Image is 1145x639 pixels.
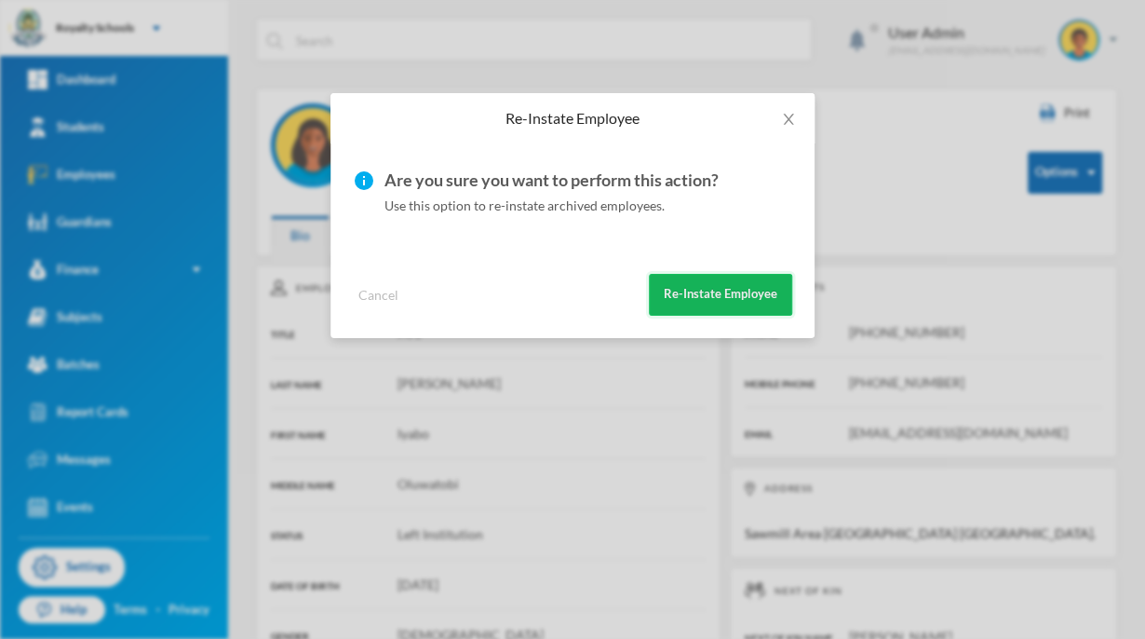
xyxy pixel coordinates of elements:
div: Re-Instate Employee [353,108,792,129]
button: Close [762,93,815,145]
div: Are you sure you want to perform this action? [384,166,719,196]
div: Use this option to re-instate archived employees. [384,166,719,215]
button: Cancel [353,284,404,306]
i: icon: close [781,112,796,127]
i: info [353,166,375,192]
button: Re-Instate Employee [649,274,792,316]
